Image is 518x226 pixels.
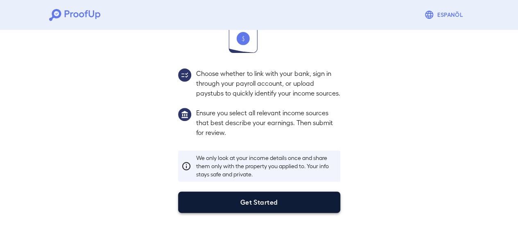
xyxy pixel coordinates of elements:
[196,154,337,178] p: We only look at your income details once and share them only with the property you applied to. Yo...
[421,7,469,23] button: Espanõl
[178,108,191,121] img: group1.svg
[178,192,340,213] button: Get Started
[196,108,340,137] p: Ensure you select all relevant income sources that best describe your earnings. Then submit for r...
[196,68,340,98] p: Choose whether to link with your bank, sign in through your payroll account, or upload paystubs t...
[178,68,191,82] img: group2.svg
